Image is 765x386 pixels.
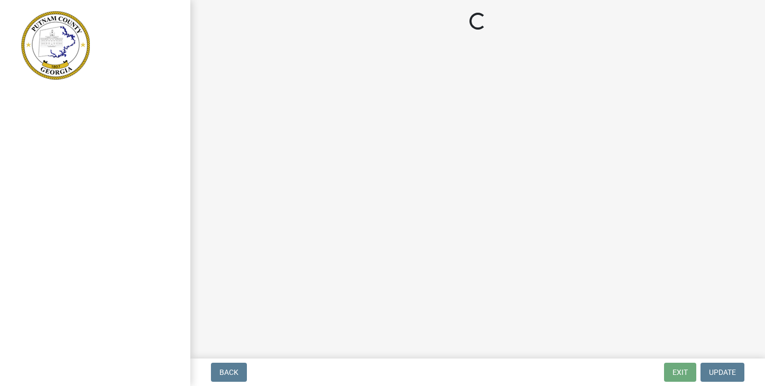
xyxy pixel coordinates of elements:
[701,363,744,382] button: Update
[21,11,90,80] img: Putnam County, Georgia
[219,368,238,376] span: Back
[709,368,736,376] span: Update
[664,363,696,382] button: Exit
[211,363,247,382] button: Back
